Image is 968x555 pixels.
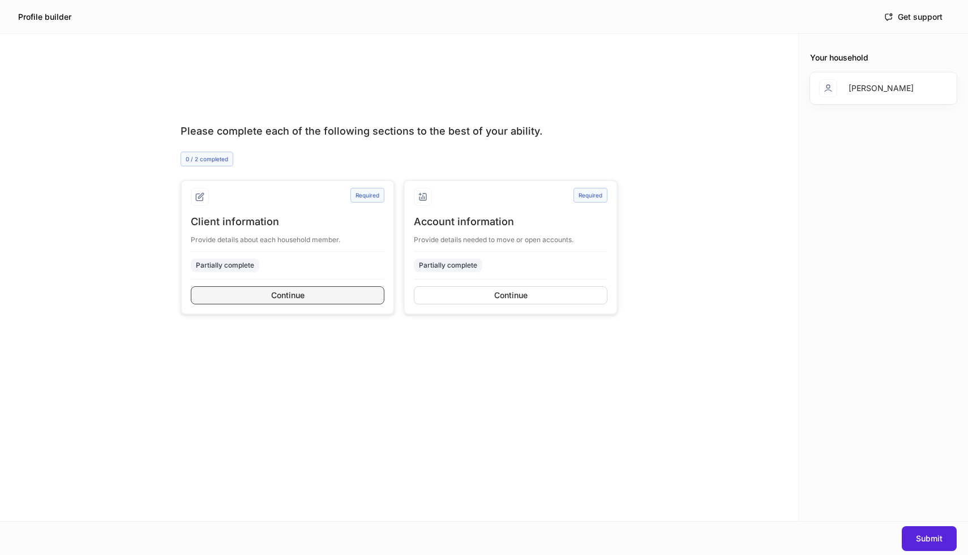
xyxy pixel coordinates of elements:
h5: Profile builder [18,11,71,23]
div: Submit [916,533,943,544]
div: Account information [414,215,607,229]
div: Provide details needed to move or open accounts. [414,229,607,244]
div: Required [573,188,607,203]
div: Please complete each of the following sections to the best of your ability. [181,124,618,138]
div: [PERSON_NAME] [849,83,914,94]
div: Partially complete [196,260,254,270]
div: Provide details about each household member. [191,229,384,244]
div: Required [350,188,384,203]
div: Continue [271,290,305,301]
div: Continue [494,290,528,301]
div: Client information [191,215,384,229]
div: Get support [898,11,943,23]
div: 0 / 2 completed [181,152,233,166]
div: Partially complete [419,260,477,270]
button: Submit [902,526,957,551]
button: Get support [877,8,950,26]
div: Your household [810,52,957,63]
button: Continue [191,286,384,304]
button: Continue [414,286,607,304]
